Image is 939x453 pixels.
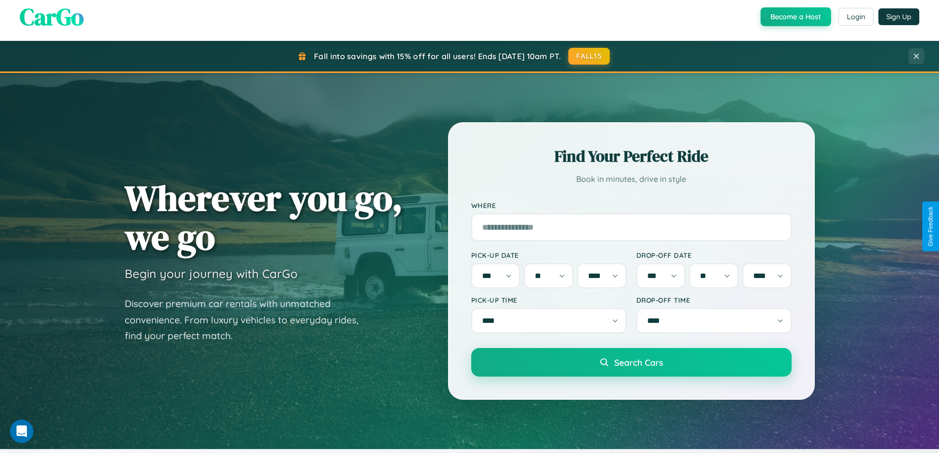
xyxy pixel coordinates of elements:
button: FALL15 [568,48,610,65]
label: Pick-up Date [471,251,626,259]
label: Pick-up Time [471,296,626,304]
button: Login [838,8,873,26]
button: Search Cars [471,348,792,377]
label: Where [471,201,792,209]
p: Book in minutes, drive in style [471,172,792,186]
h1: Wherever you go, we go [125,178,403,256]
span: Search Cars [614,357,663,368]
iframe: Intercom live chat [10,419,34,443]
h3: Begin your journey with CarGo [125,266,298,281]
p: Discover premium car rentals with unmatched convenience. From luxury vehicles to everyday rides, ... [125,296,371,344]
button: Become a Host [761,7,831,26]
label: Drop-off Date [636,251,792,259]
div: Give Feedback [927,207,934,246]
span: CarGo [20,0,84,33]
h2: Find Your Perfect Ride [471,145,792,167]
label: Drop-off Time [636,296,792,304]
button: Sign Up [878,8,919,25]
span: Fall into savings with 15% off for all users! Ends [DATE] 10am PT. [314,51,561,61]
